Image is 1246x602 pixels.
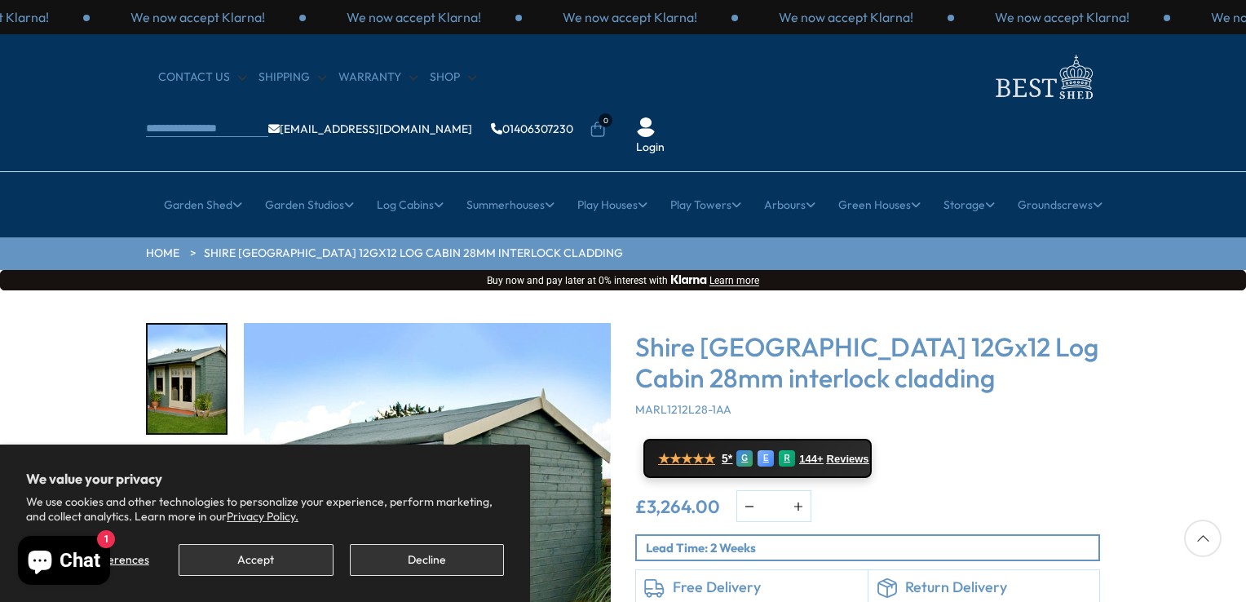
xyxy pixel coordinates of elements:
div: 2 / 3 [522,8,738,26]
a: Log Cabins [377,184,444,225]
a: Privacy Policy. [227,509,298,524]
span: 144+ [799,453,823,466]
h6: Free Delivery [673,578,859,596]
a: 0 [590,122,606,138]
a: ★★★★★ 5* G E R 144+ Reviews [643,439,872,478]
div: 1 / 18 [146,323,228,435]
img: User Icon [636,117,656,137]
h6: Return Delivery [905,578,1092,596]
p: We use cookies and other technologies to personalize your experience, perform marketing, and coll... [26,494,504,524]
h2: We value your privacy [26,471,504,487]
a: Garden Shed [164,184,242,225]
p: We now accept Klarna! [347,8,481,26]
h3: Shire [GEOGRAPHIC_DATA] 12Gx12 Log Cabin 28mm interlock cladding [635,331,1100,394]
div: 3 / 3 [90,8,306,26]
div: R [779,450,795,467]
div: G [736,450,753,467]
a: Shop [430,69,476,86]
img: Marlborough_7_77ba1181-c18a-42db-b353-ae209a9c9980_200x200.jpg [148,325,226,433]
span: ★★★★★ [658,451,715,467]
span: MARL1212L28-1AA [635,402,731,417]
p: We now accept Klarna! [563,8,697,26]
a: Warranty [338,69,418,86]
span: Reviews [827,453,869,466]
a: 01406307230 [491,123,573,135]
inbox-online-store-chat: Shopify online store chat [13,536,115,589]
a: Summerhouses [466,184,555,225]
div: 1 / 3 [306,8,522,26]
a: Green Houses [838,184,921,225]
a: Login [636,139,665,156]
ins: £3,264.00 [635,498,720,516]
button: Decline [350,544,504,576]
p: Lead Time: 2 Weeks [646,539,1098,556]
a: HOME [146,246,179,262]
a: Garden Studios [265,184,354,225]
div: E [758,450,774,467]
a: [EMAIL_ADDRESS][DOMAIN_NAME] [268,123,472,135]
a: Play Houses [577,184,647,225]
a: Shipping [258,69,326,86]
a: Shire [GEOGRAPHIC_DATA] 12Gx12 Log Cabin 28mm interlock cladding [204,246,623,262]
a: Arbours [764,184,815,225]
a: Groundscrews [1018,184,1102,225]
img: logo [986,51,1100,104]
p: We now accept Klarna! [779,8,913,26]
p: We now accept Klarna! [130,8,265,26]
a: Storage [943,184,995,225]
a: Play Towers [670,184,741,225]
div: 3 / 3 [738,8,954,26]
button: Accept [179,544,333,576]
p: We now accept Klarna! [995,8,1129,26]
a: CONTACT US [158,69,246,86]
span: 0 [599,113,612,127]
div: 1 / 3 [954,8,1170,26]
